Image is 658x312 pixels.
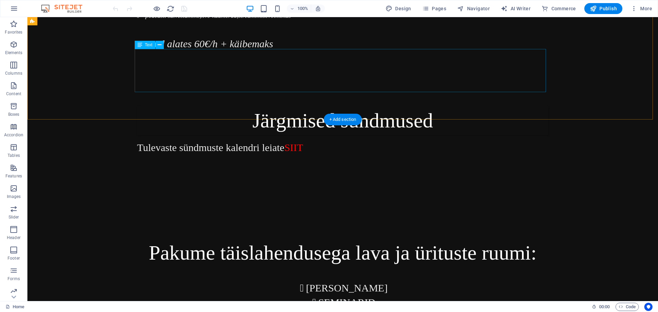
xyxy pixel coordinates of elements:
span: AI Writer [501,5,531,12]
p: Images [7,194,21,199]
button: Code [616,303,639,311]
button: Pages [419,3,449,14]
p: Columns [5,71,22,76]
button: Design [383,3,414,14]
span: Design [386,5,411,12]
span: Text [145,43,153,47]
a: Click to cancel selection. Double-click to open Pages [5,303,24,311]
button: More [628,3,655,14]
span: : [604,304,605,309]
button: reload [166,4,174,13]
button: Usercentrics [644,303,653,311]
i: Reload page [167,5,174,13]
p: Boxes [8,112,20,117]
span: Publish [590,5,617,12]
div: Design (Ctrl+Alt+Y) [383,3,414,14]
span: 00 00 [599,303,610,311]
p: Features [5,173,22,179]
p: Forms [8,276,20,282]
span: More [631,5,652,12]
i: On resize automatically adjust zoom level to fit chosen device. [315,5,321,12]
button: Commerce [539,3,579,14]
div: + Add section [324,114,362,125]
button: Publish [584,3,622,14]
p: Header [7,235,21,240]
p: Tables [8,153,20,158]
img: Editor Logo [39,4,91,13]
h6: Session time [592,303,610,311]
p: Favorites [5,29,22,35]
h6: 100% [297,4,308,13]
p: Content [6,91,21,97]
span: Navigator [457,5,490,12]
button: AI Writer [498,3,533,14]
span: Commerce [541,5,576,12]
span: Code [619,303,636,311]
p: Slider [9,214,19,220]
p: Elements [5,50,23,55]
p: Accordion [4,132,23,138]
button: Navigator [454,3,492,14]
button: 100% [287,4,311,13]
p: Footer [8,255,20,261]
span: Pages [422,5,446,12]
